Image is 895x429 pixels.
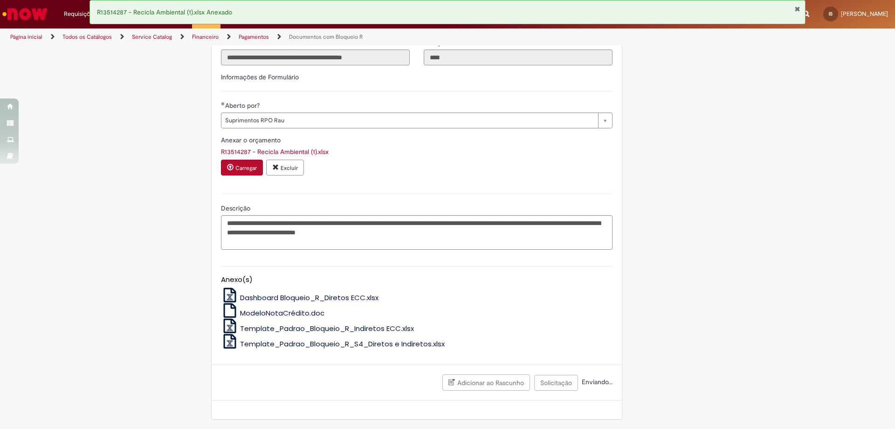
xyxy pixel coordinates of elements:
[7,28,590,46] ul: Trilhas de página
[221,102,225,105] span: Obrigatório Preenchido
[62,33,112,41] a: Todos os Catálogos
[240,293,379,302] span: Dashboard Bloqueio_R_Diretos ECC.xlsx
[424,49,613,65] input: Código da Unidade
[240,339,445,349] span: Template_Padrao_Bloqueio_R_S4_Diretos e Indiretos.xlsx
[221,308,325,318] a: ModeloNotaCrédito.doc
[221,160,263,176] button: Carregar anexo de Anexar o orçamento
[225,101,262,110] span: Aberto por?
[266,160,304,176] button: Excluir anexo R13514287 - Recicla Ambiental (1).xlsx
[239,33,269,41] a: Pagamentos
[221,148,329,156] a: Download de R13514287 - Recicla Ambiental (1).xlsx
[221,204,252,212] span: Descrição
[235,164,257,172] small: Carregar
[289,33,363,41] a: Documentos com Bloqueio R
[221,136,282,144] span: Anexar o orçamento
[281,164,298,172] small: Excluir
[829,11,833,17] span: IS
[132,33,172,41] a: Service Catalog
[225,113,593,128] span: Suprimentos RPO Rau
[221,324,414,333] a: Template_Padrao_Bloqueio_R_Indiretos ECC.xlsx
[240,324,414,333] span: Template_Padrao_Bloqueio_R_Indiretos ECC.xlsx
[841,10,888,18] span: [PERSON_NAME]
[10,33,42,41] a: Página inicial
[221,73,299,81] label: Informações de Formulário
[97,8,232,16] span: R13514287 - Recicla Ambiental (1).xlsx Anexado
[1,5,49,23] img: ServiceNow
[64,9,96,19] span: Requisições
[794,5,800,13] button: Fechar Notificação
[221,49,410,65] input: Título
[221,276,613,284] h5: Anexo(s)
[221,339,445,349] a: Template_Padrao_Bloqueio_R_S4_Diretos e Indiretos.xlsx
[240,308,324,318] span: ModeloNotaCrédito.doc
[192,33,219,41] a: Financeiro
[221,293,379,302] a: Dashboard Bloqueio_R_Diretos ECC.xlsx
[580,378,613,386] span: Enviando...
[221,215,613,250] textarea: Descrição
